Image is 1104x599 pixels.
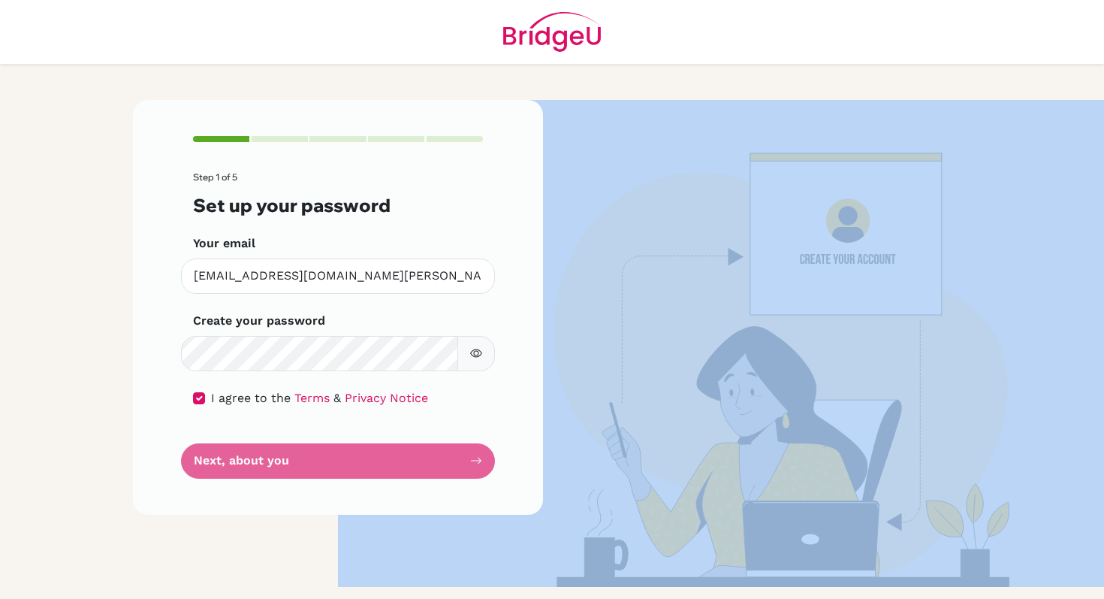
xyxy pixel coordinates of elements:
[333,391,341,405] span: &
[193,312,325,330] label: Create your password
[211,391,291,405] span: I agree to the
[193,195,483,216] h3: Set up your password
[193,171,237,183] span: Step 1 of 5
[345,391,428,405] a: Privacy Notice
[294,391,330,405] a: Terms
[181,259,495,294] input: Insert your email*
[193,234,255,253] label: Your email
